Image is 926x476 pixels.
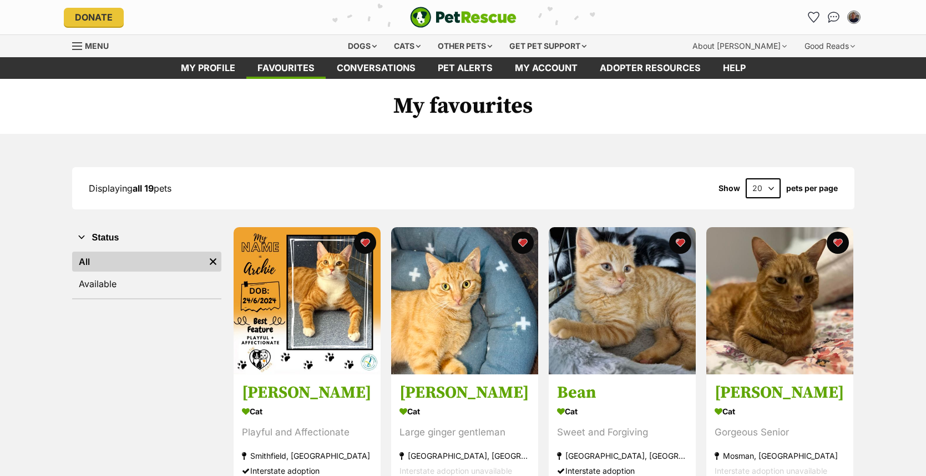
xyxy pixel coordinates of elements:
label: pets per page [786,184,838,193]
a: My account [504,57,589,79]
h3: [PERSON_NAME] [242,383,372,404]
h3: Bean [557,383,687,404]
div: Cat [715,404,845,420]
a: conversations [326,57,427,79]
img: Romeo [391,227,538,374]
span: Show [718,184,740,193]
a: My profile [170,57,246,79]
div: Playful and Affectionate [242,425,372,440]
div: [GEOGRAPHIC_DATA], [GEOGRAPHIC_DATA] [557,449,687,464]
a: Pet alerts [427,57,504,79]
a: Favourites [246,57,326,79]
ul: Account quick links [805,8,863,26]
div: Mosman, [GEOGRAPHIC_DATA] [715,449,845,464]
button: favourite [354,232,376,254]
div: Gorgeous Senior [715,425,845,440]
button: favourite [669,232,691,254]
a: Conversations [825,8,843,26]
div: Other pets [430,35,500,57]
div: Cats [386,35,428,57]
button: Status [72,231,221,245]
a: All [72,252,205,272]
img: Bean [549,227,696,374]
button: My account [845,8,863,26]
span: Interstate adoption unavailable [399,467,512,476]
h3: [PERSON_NAME] [715,383,845,404]
div: Get pet support [502,35,594,57]
span: Displaying pets [89,183,171,194]
img: Vincent Malone profile pic [848,12,859,23]
strong: all 19 [133,183,154,194]
div: Large ginger gentleman [399,425,530,440]
img: logo-e224e6f780fb5917bec1dbf3a21bbac754714ae5b6737aabdf751b685950b380.svg [410,7,517,28]
div: Sweet and Forgiving [557,425,687,440]
div: Dogs [340,35,384,57]
span: Interstate adoption unavailable [715,467,827,476]
a: Donate [64,8,124,27]
div: Status [72,249,221,298]
div: Smithfield, [GEOGRAPHIC_DATA] [242,449,372,464]
a: Favourites [805,8,823,26]
div: About [PERSON_NAME] [685,35,795,57]
div: Cat [399,404,530,420]
button: favourite [827,232,849,254]
h3: [PERSON_NAME] [399,383,530,404]
a: Adopter resources [589,57,712,79]
div: Cat [557,404,687,420]
a: PetRescue [410,7,517,28]
img: chat-41dd97257d64d25036548639549fe6c8038ab92f7586957e7f3b1b290dea8141.svg [828,12,839,23]
img: Sir Richard [706,227,853,374]
div: Cat [242,404,372,420]
a: Help [712,57,757,79]
div: [GEOGRAPHIC_DATA], [GEOGRAPHIC_DATA] [399,449,530,464]
a: Remove filter [205,252,221,272]
div: Good Reads [797,35,863,57]
a: Available [72,274,221,294]
img: Archie [234,227,381,374]
button: favourite [512,232,534,254]
span: Menu [85,41,109,51]
a: Menu [72,35,117,55]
